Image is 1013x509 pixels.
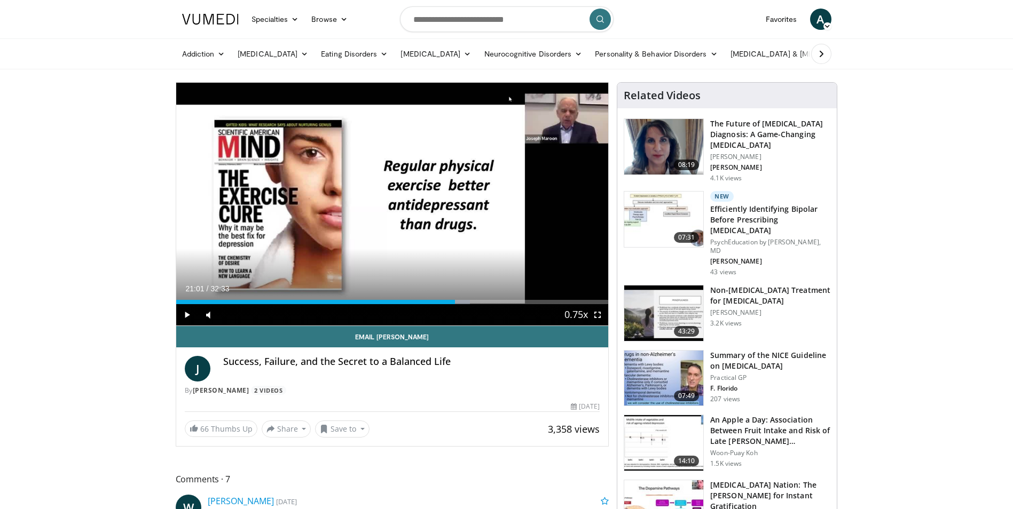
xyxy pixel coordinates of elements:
img: eb9441ca-a77b-433d-ba99-36af7bbe84ad.150x105_q85_crop-smart_upscale.jpg [624,285,703,341]
video-js: Video Player [176,83,609,326]
button: Save to [315,420,370,438]
div: Progress Bar [176,300,609,304]
span: 14:10 [674,456,700,466]
p: [PERSON_NAME] [710,163,830,172]
div: By [185,386,600,395]
span: 08:19 [674,160,700,170]
a: [PERSON_NAME] [208,495,274,507]
h4: Success, Failure, and the Secret to a Balanced Life [223,356,600,368]
a: Addiction [176,43,232,65]
p: 4.1K views [710,174,742,182]
p: F. Florido [710,384,830,393]
a: [MEDICAL_DATA] & [MEDICAL_DATA] [724,43,877,65]
a: 07:49 Summary of the NICE Guideline on [MEDICAL_DATA] Practical GP F. Florido 207 views [624,350,830,407]
a: [PERSON_NAME] [193,386,249,395]
p: Woon-Puay Koh [710,449,830,457]
a: 43:29 Non-[MEDICAL_DATA] Treatment for [MEDICAL_DATA] [PERSON_NAME] 3.2K views [624,285,830,341]
img: 8e949c61-8397-4eef-823a-95680e5d1ed1.150x105_q85_crop-smart_upscale.jpg [624,351,703,406]
p: 3.2K views [710,319,742,328]
a: 66 Thumbs Up [185,420,257,437]
p: Practical GP [710,373,830,382]
span: 07:49 [674,391,700,401]
button: Share [262,420,311,438]
h3: Summary of the NICE Guideline on [MEDICAL_DATA] [710,350,830,371]
h3: Non-[MEDICAL_DATA] Treatment for [MEDICAL_DATA] [710,285,830,306]
a: Specialties [245,9,305,30]
p: 207 views [710,395,740,403]
img: 0fb96a29-ee07-42a6-afe7-0422f9702c53.150x105_q85_crop-smart_upscale.jpg [624,415,703,471]
a: Favorites [759,9,804,30]
a: 08:19 The Future of [MEDICAL_DATA] Diagnosis: A Game-Changing [MEDICAL_DATA] [PERSON_NAME] [PERSO... [624,118,830,182]
button: Play [176,304,198,325]
small: [DATE] [276,497,297,506]
span: 3,358 views [548,423,600,435]
a: [MEDICAL_DATA] [394,43,477,65]
img: db580a60-f510-4a79-8dc4-8580ce2a3e19.png.150x105_q85_crop-smart_upscale.png [624,119,703,174]
p: 43 views [710,268,736,276]
img: bb766ca4-1a7a-496c-a5bd-5a4a5d6b6623.150x105_q85_crop-smart_upscale.jpg [624,192,703,247]
h3: An Apple a Day: Association Between Fruit Intake and Risk of Late [PERSON_NAME]… [710,415,830,447]
span: 66 [200,424,209,434]
a: J [185,356,210,381]
p: New [710,191,734,202]
a: Browse [305,9,354,30]
button: Playback Rate [566,304,587,325]
h4: Related Videos [624,89,701,102]
h3: The Future of [MEDICAL_DATA] Diagnosis: A Game-Changing [MEDICAL_DATA] [710,118,830,150]
a: 2 Videos [251,386,286,395]
div: [DATE] [571,402,600,411]
span: Comments 7 [176,472,609,486]
a: Neurocognitive Disorders [478,43,589,65]
p: [PERSON_NAME] [710,257,830,266]
a: 14:10 An Apple a Day: Association Between Fruit Intake and Risk of Late [PERSON_NAME]… Woon-Puay ... [624,415,830,471]
p: [PERSON_NAME] [710,308,830,317]
a: 07:31 New Efficiently Identifying Bipolar Before Prescribing [MEDICAL_DATA] PsychEducation by [PE... [624,191,830,276]
input: Search topics, interventions [400,6,614,32]
img: VuMedi Logo [182,14,239,25]
h3: Efficiently Identifying Bipolar Before Prescribing [MEDICAL_DATA] [710,204,830,236]
p: PsychEducation by [PERSON_NAME], MD [710,238,830,255]
a: Email [PERSON_NAME] [176,326,609,347]
span: 21:01 [186,284,205,293]
a: [MEDICAL_DATA] [231,43,315,65]
a: A [810,9,831,30]
p: [PERSON_NAME] [710,153,830,161]
a: Personality & Behavior Disorders [588,43,724,65]
span: 07:31 [674,232,700,243]
span: 43:29 [674,326,700,337]
a: Eating Disorders [315,43,394,65]
span: / [207,284,209,293]
button: Fullscreen [587,304,608,325]
span: 32:33 [210,284,229,293]
p: 1.5K views [710,459,742,468]
button: Mute [198,304,219,325]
